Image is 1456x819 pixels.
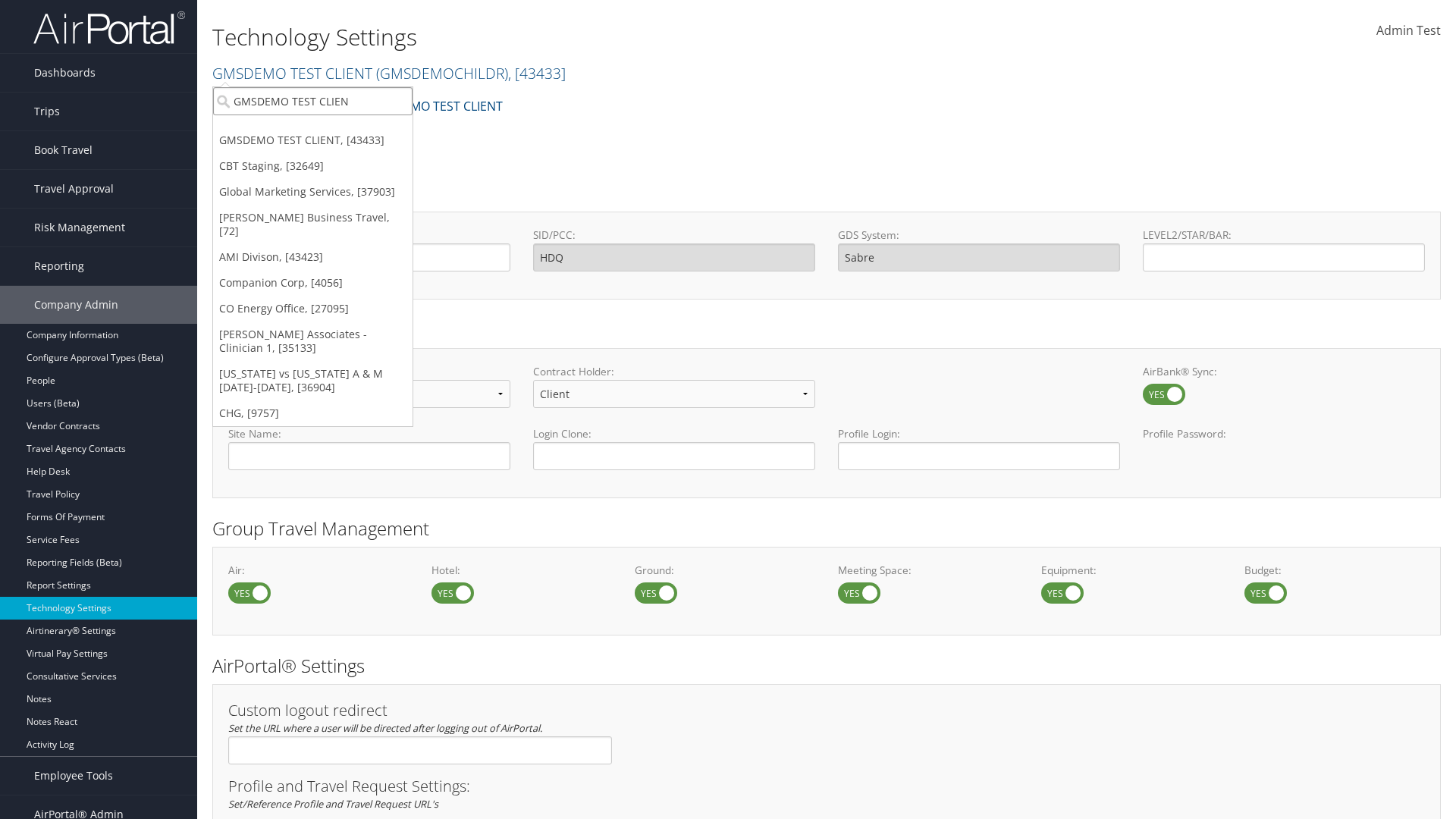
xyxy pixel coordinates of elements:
[34,131,93,169] span: Book Travel
[228,563,409,578] label: Air:
[34,93,60,130] span: Trips
[212,653,1441,679] h2: AirPortal® Settings
[213,153,413,179] a: CBT Staging, [32649]
[34,209,125,246] span: Risk Management
[1143,426,1425,469] label: Profile Password:
[212,317,1441,343] h2: Online Booking Tool
[213,87,413,115] input: Search Accounts
[213,322,413,361] a: [PERSON_NAME] Associates - Clinician 1, [35133]
[838,442,1120,470] input: Profile Login:
[376,63,508,83] span: ( GMSDEMOCHILDR )
[533,227,815,243] label: SID/PCC:
[1041,563,1222,578] label: Equipment:
[228,721,542,735] em: Set the URL where a user will be directed after logging out of AirPortal.
[213,244,413,270] a: AMI Divison, [43423]
[635,563,815,578] label: Ground:
[212,63,566,83] a: GMSDEMO TEST CLIENT
[34,54,96,92] span: Dashboards
[1143,364,1425,379] label: AirBank® Sync:
[212,180,1429,206] h2: GDS
[34,247,84,285] span: Reporting
[533,364,815,379] label: Contract Holder:
[1143,384,1185,405] label: AirBank® Sync
[838,227,1120,243] label: GDS System:
[1244,563,1425,578] label: Budget:
[228,797,438,811] em: Set/Reference Profile and Travel Request URL's
[213,296,413,322] a: CO Energy Office, [27095]
[213,127,413,153] a: GMSDEMO TEST CLIENT, [43433]
[213,400,413,426] a: CHG, [9757]
[368,91,503,121] a: GMSDEMO TEST CLIENT
[33,10,185,45] img: airportal-logo.png
[508,63,566,83] span: , [ 43433 ]
[213,205,413,244] a: [PERSON_NAME] Business Travel, [72]
[213,361,413,400] a: [US_STATE] vs [US_STATE] A & M [DATE]-[DATE], [36904]
[1143,227,1425,243] label: LEVEL2/STAR/BAR:
[431,563,612,578] label: Hotel:
[213,179,413,205] a: Global Marketing Services, [37903]
[838,563,1018,578] label: Meeting Space:
[838,426,1120,469] label: Profile Login:
[228,779,1425,794] h3: Profile and Travel Request Settings:
[228,426,510,441] label: Site Name:
[212,516,1441,541] h2: Group Travel Management
[212,21,1031,53] h1: Technology Settings
[228,703,612,718] h3: Custom logout redirect
[34,757,113,795] span: Employee Tools
[1376,22,1441,39] span: Admin Test
[1376,8,1441,55] a: Admin Test
[213,270,413,296] a: Companion Corp, [4056]
[533,426,815,441] label: Login Clone:
[34,170,114,208] span: Travel Approval
[34,286,118,324] span: Company Admin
